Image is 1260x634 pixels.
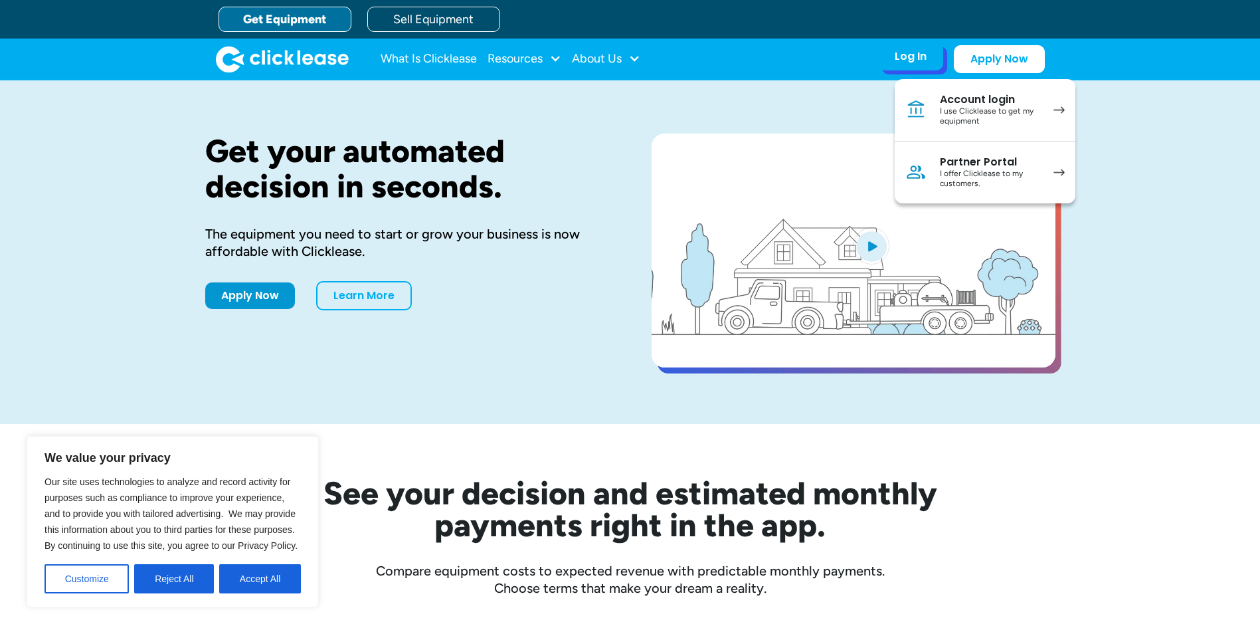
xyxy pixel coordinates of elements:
a: Account loginI use Clicklease to get my equipment [895,79,1075,142]
a: Partner PortalI offer Clicklease to my customers. [895,142,1075,203]
div: About Us [572,46,640,72]
a: home [216,46,349,72]
a: open lightbox [652,134,1055,368]
p: We value your privacy [45,450,301,466]
img: arrow [1053,106,1065,114]
a: Get Equipment [219,7,351,32]
img: Bank icon [905,99,927,120]
nav: Log In [895,79,1075,203]
div: The equipment you need to start or grow your business is now affordable with Clicklease. [205,225,609,260]
div: We value your privacy [27,436,319,607]
img: Blue play button logo on a light blue circular background [854,227,889,264]
span: Our site uses technologies to analyze and record activity for purposes such as compliance to impr... [45,476,298,551]
div: Log In [895,50,927,63]
img: Clicklease logo [216,46,349,72]
div: I use Clicklease to get my equipment [940,106,1040,127]
a: What Is Clicklease [381,46,477,72]
button: Reject All [134,564,214,593]
h2: See your decision and estimated monthly payments right in the app. [258,477,1002,541]
a: Apply Now [205,282,295,309]
button: Accept All [219,564,301,593]
a: Learn More [316,281,412,310]
img: arrow [1053,169,1065,176]
div: Compare equipment costs to expected revenue with predictable monthly payments. Choose terms that ... [205,562,1055,597]
button: Customize [45,564,129,593]
div: I offer Clicklease to my customers. [940,169,1040,189]
img: Person icon [905,161,927,183]
div: Account login [940,93,1040,106]
a: Sell Equipment [367,7,500,32]
h1: Get your automated decision in seconds. [205,134,609,204]
a: Apply Now [954,45,1045,73]
div: Resources [488,46,561,72]
div: Partner Portal [940,156,1040,169]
